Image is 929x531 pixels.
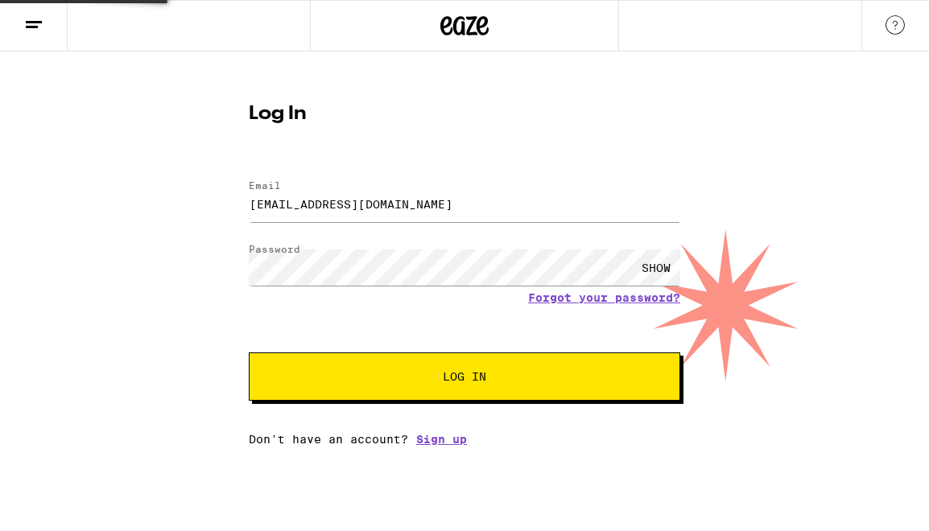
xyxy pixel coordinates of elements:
[632,249,680,286] div: SHOW
[528,291,680,304] a: Forgot your password?
[249,105,680,124] h1: Log In
[10,11,116,24] span: Hi. Need any help?
[249,186,680,222] input: Email
[249,352,680,401] button: Log In
[416,433,467,446] a: Sign up
[249,433,680,446] div: Don't have an account?
[249,180,281,191] label: Email
[443,371,486,382] span: Log In
[249,244,300,254] label: Password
